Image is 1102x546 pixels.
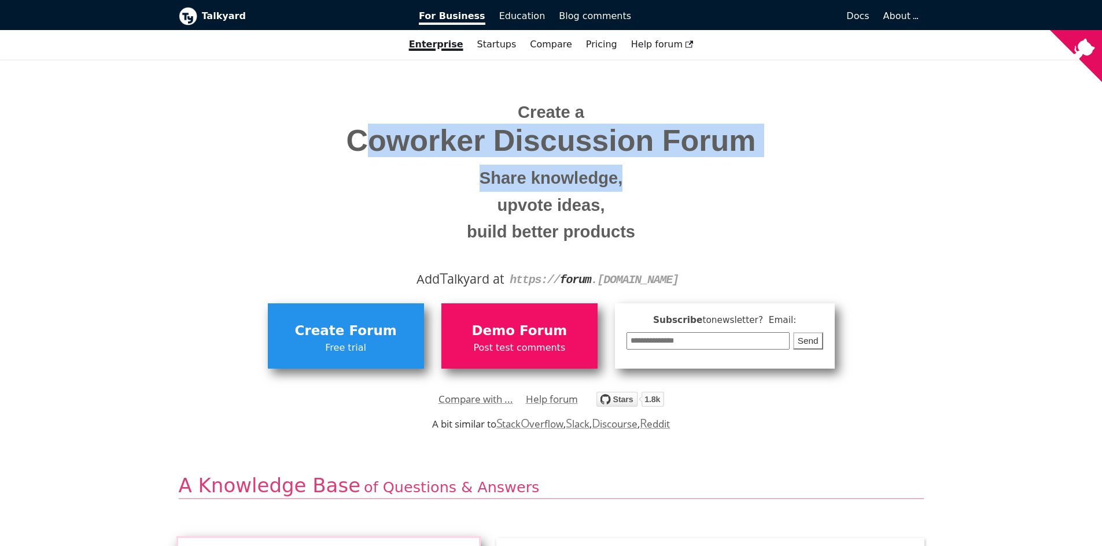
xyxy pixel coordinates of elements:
[552,6,638,26] a: Blog comments
[566,417,589,430] a: Slack
[631,39,694,50] span: Help forum
[187,218,915,246] small: build better products
[274,320,418,342] span: Create Forum
[793,332,823,350] button: Send
[187,124,915,157] span: Coworker Discussion Forum
[364,478,539,496] span: of Questions & Answers
[596,393,664,410] a: Star debiki/talkyard on GitHub
[560,273,591,287] strong: forum
[559,10,631,21] span: Blog comments
[499,10,546,21] span: Education
[496,417,564,430] a: StackOverflow
[179,7,403,25] a: Talkyard logoTalkyard
[187,192,915,219] small: upvote ideas,
[526,391,578,408] a: Help forum
[187,269,915,289] div: Add alkyard at
[566,415,572,431] span: S
[640,417,670,430] a: Reddit
[179,473,924,499] h2: A Knowledge Base
[419,10,485,25] span: For Business
[402,35,470,54] a: Enterprise
[640,415,647,431] span: R
[592,415,600,431] span: D
[846,10,869,21] span: Docs
[530,39,572,50] a: Compare
[470,35,524,54] a: Startups
[441,303,598,368] a: Demo ForumPost test comments
[624,35,701,54] a: Help forum
[274,340,418,355] span: Free trial
[510,273,679,287] code: https:// . [DOMAIN_NAME]
[412,6,492,26] a: For Business
[596,392,664,407] img: talkyard.svg
[268,303,424,368] a: Create ForumFree trial
[521,415,530,431] span: O
[438,391,513,408] a: Compare with ...
[626,313,823,328] span: Subscribe
[179,7,197,25] img: Talkyard logo
[187,165,915,192] small: Share knowledge,
[447,340,592,355] span: Post test comments
[496,415,503,431] span: S
[579,35,624,54] a: Pricing
[202,9,403,24] b: Talkyard
[883,10,917,21] a: About
[492,6,552,26] a: Education
[447,320,592,342] span: Demo Forum
[518,103,584,121] span: Create a
[702,315,796,325] span: to newsletter ? Email:
[638,6,876,26] a: Docs
[440,268,448,288] span: T
[592,417,637,430] a: Discourse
